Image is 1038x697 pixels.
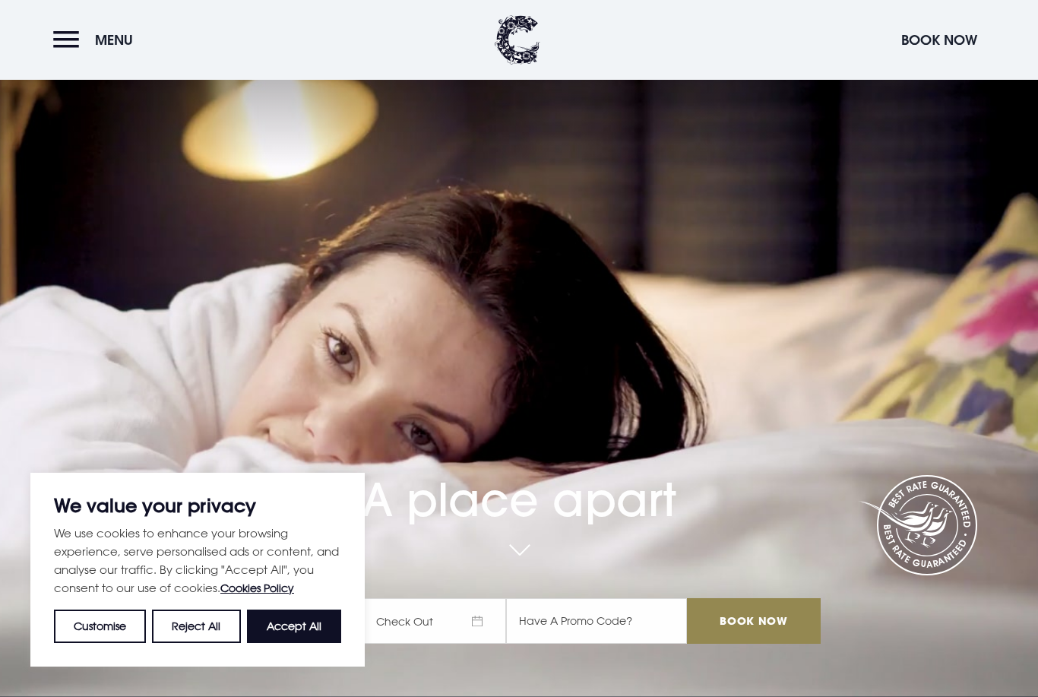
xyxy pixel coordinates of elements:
[894,24,985,56] button: Book Now
[362,598,506,644] span: Check Out
[30,473,365,667] div: We value your privacy
[506,598,687,644] input: Have A Promo Code?
[495,15,540,65] img: Clandeboye Lodge
[54,610,146,643] button: Customise
[54,496,341,515] p: We value your privacy
[217,430,821,527] h1: A place apart
[95,31,133,49] span: Menu
[220,581,294,594] a: Cookies Policy
[152,610,240,643] button: Reject All
[53,24,141,56] button: Menu
[247,610,341,643] button: Accept All
[687,598,821,644] input: Book Now
[54,524,341,597] p: We use cookies to enhance your browsing experience, serve personalised ads or content, and analys...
